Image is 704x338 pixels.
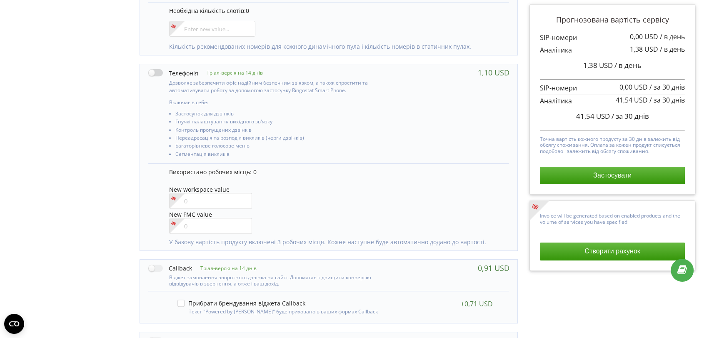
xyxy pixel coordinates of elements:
p: Дозволяє забезпечити офіс надійним безпечним зв'язком, а також спростити та автоматизувати роботу... [169,79,401,93]
span: Використано робочих місць: 0 [169,168,257,176]
input: 0 [169,193,252,209]
button: Створити рахунок [540,243,684,260]
div: 0,91 USD [477,264,509,272]
p: Точна вартість кожного продукту за 30 днів залежить від обсягу споживання. Оплата за кожен продук... [540,134,684,154]
span: / за 30 днів [649,83,685,92]
span: 1,38 USD [583,60,613,70]
p: Кількість рекомендованих номерів для кожного динамічного пула і кількість номерів в статичних пулах. [169,43,501,51]
p: У базову вартість продукту включені 3 робочих місця. Кожне наступне буде автоматично додано до ва... [169,238,501,246]
li: Контроль пропущених дзвінків [175,127,401,135]
span: / в день [660,32,685,41]
span: / в день [660,45,685,54]
p: Invoice will be generated based on enabled products and the volume of services you have specified [540,211,684,225]
p: SIP-номери [540,83,684,93]
input: Enter new value... [169,21,255,37]
div: Текст "Powered by [PERSON_NAME]" буде приховано в ваших формах Callback [177,307,398,315]
p: Необхідна кількість слотів: [169,7,501,15]
span: / за 30 днів [612,111,649,121]
p: Тріал-версія на 14 днів [192,265,257,272]
span: New workspace value [169,185,230,193]
li: Застосунок для дзвінків [175,111,401,119]
li: Гнучкі налаштування вихідного зв'язку [175,119,401,127]
span: 41,54 USD [576,111,610,121]
p: Аналітика [540,96,684,106]
p: SIP-номери [540,33,684,43]
p: Прогнозована вартість сервісу [540,15,684,25]
div: +0,71 USD [460,300,492,308]
input: 0 [169,218,252,234]
button: Застосувати [540,167,684,184]
span: 0,00 USD [619,83,648,92]
p: Аналітика [540,45,684,55]
li: Багаторівневе голосове меню [175,143,401,151]
p: Включає в себе: [169,99,401,106]
div: Віджет замовлення зворотного дзвінка на сайті. Допомагає підвищити конверсію відвідувачів в зверн... [148,273,401,287]
span: / за 30 днів [649,95,685,105]
span: 41,54 USD [616,95,648,105]
li: Переадресація та розподіл викликів (черги дзвінків) [175,135,401,143]
button: Open CMP widget [4,314,24,334]
span: / в день [614,60,642,70]
label: Телефонія [148,68,198,77]
p: Тріал-версія на 14 днів [198,69,263,76]
span: New FMC value [169,210,212,218]
label: Прибрати брендування віджета Callback [177,300,305,307]
div: 1,10 USD [477,68,509,77]
span: 0,00 USD [630,32,658,41]
label: Callback [148,264,192,273]
span: 0 [246,7,249,15]
span: 1,38 USD [630,45,658,54]
li: Сегментація викликів [175,151,401,159]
